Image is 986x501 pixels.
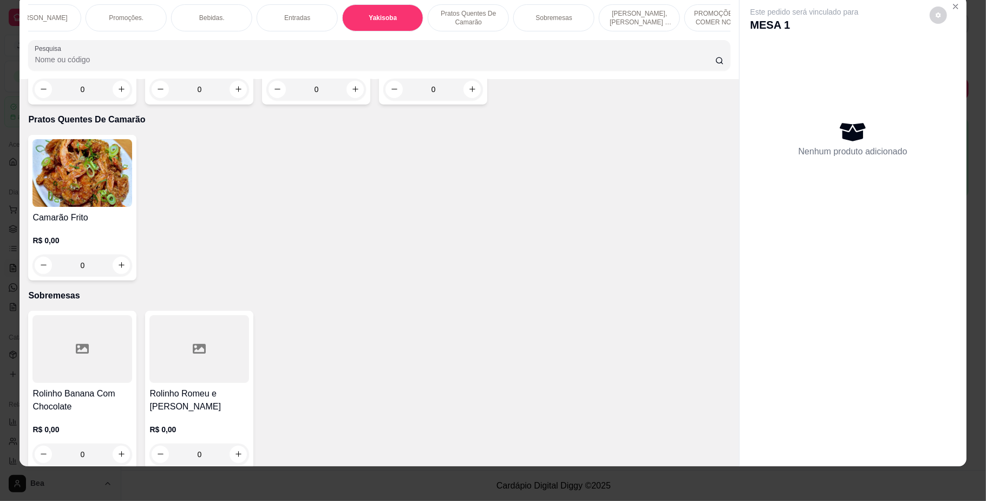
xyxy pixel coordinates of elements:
[35,54,715,65] input: Pesquisa
[28,289,730,302] p: Sobremesas
[369,14,397,22] p: Yakisoba
[14,14,68,22] p: [PERSON_NAME]
[32,235,132,246] p: R$ 0,00
[799,145,907,158] p: Nenhum produto adicionado
[750,6,859,17] p: Este pedido será vinculado para
[35,44,65,53] label: Pesquisa
[284,14,310,22] p: Entradas
[32,211,132,224] h4: Camarão Frito
[536,14,572,22] p: Sobremesas
[437,9,500,27] p: Pratos Quentes De Camarão
[149,387,249,413] h4: Rolinho Romeu e [PERSON_NAME]
[32,139,132,207] img: product-image
[32,387,132,413] h4: Rolinho Banana Com Chocolate
[109,14,143,22] p: Promoções.
[32,424,132,435] p: R$ 0,00
[608,9,671,27] p: [PERSON_NAME], [PERSON_NAME] & [PERSON_NAME]
[750,17,859,32] p: MESA 1
[694,9,756,27] p: PROMOÇÕES PARA COMER NO LOCAL
[930,6,947,24] button: decrease-product-quantity
[199,14,225,22] p: Bebidas.
[149,424,249,435] p: R$ 0,00
[28,113,730,126] p: Pratos Quentes De Camarão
